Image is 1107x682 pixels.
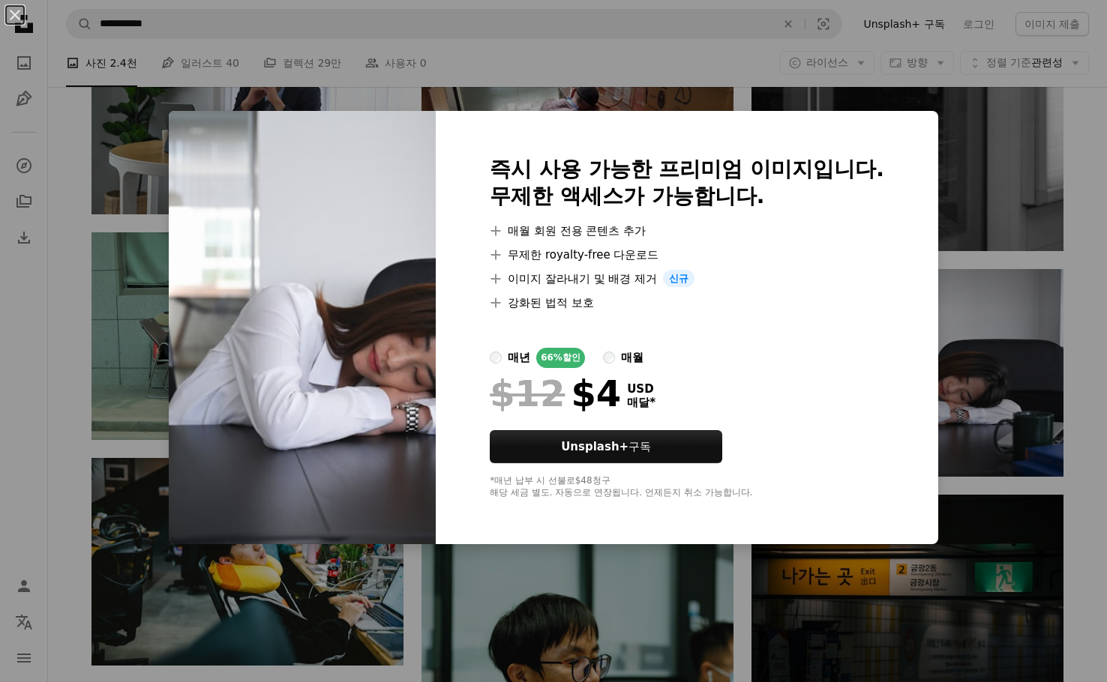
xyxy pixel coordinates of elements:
button: Unsplash+구독 [490,430,722,463]
strong: Unsplash+ [561,440,628,453]
li: 무제한 royalty-free 다운로드 [490,246,884,264]
div: $4 [490,374,621,413]
input: 매년66%할인 [490,351,502,363]
li: 매월 회원 전용 콘텐츠 추가 [490,222,884,240]
div: 66% 할인 [536,348,585,368]
h2: 즉시 사용 가능한 프리미엄 이미지입니다. 무제한 액세스가 가능합니다. [490,156,884,210]
li: 이미지 잘라내기 및 배경 제거 [490,270,884,288]
span: 신규 [663,270,694,288]
span: USD [627,382,655,396]
input: 매월 [603,351,615,363]
span: $12 [490,374,565,413]
li: 강화된 법적 보호 [490,294,884,312]
div: 매년 [508,348,530,366]
img: premium_photo-1661609646414-9d4d3115532d [169,111,436,545]
div: 매월 [621,348,643,366]
div: *매년 납부 시 선불로 $48 청구 해당 세금 별도. 자동으로 연장됩니다. 언제든지 취소 가능합니다. [490,475,884,499]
